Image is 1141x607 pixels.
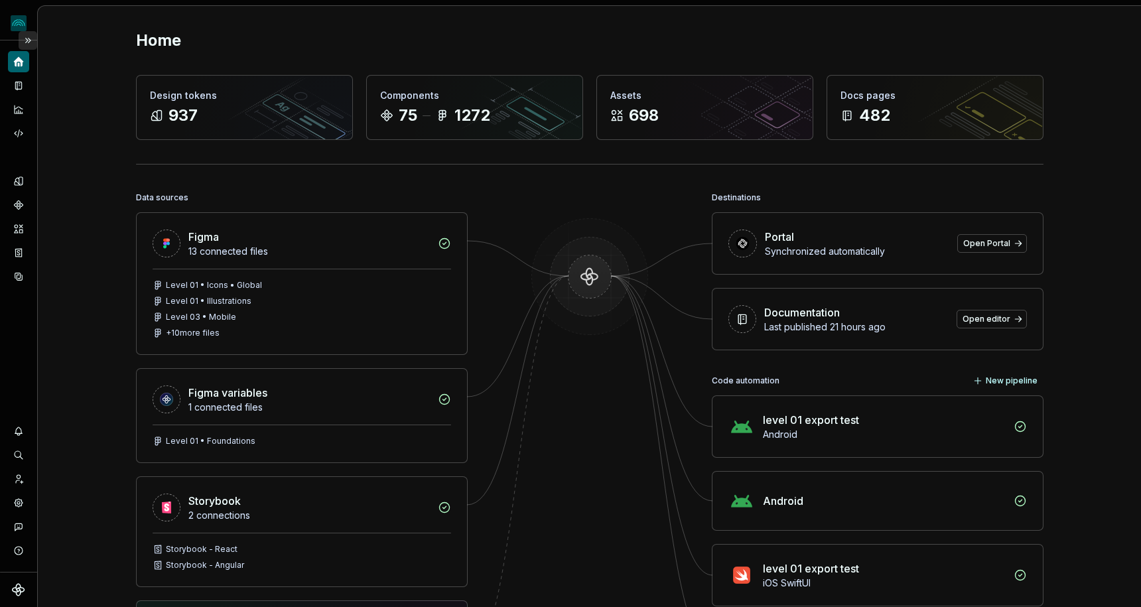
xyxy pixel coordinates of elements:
span: Open editor [963,314,1010,324]
div: Assets [610,89,799,102]
div: Documentation [764,304,840,320]
a: Analytics [8,99,29,120]
a: Invite team [8,468,29,490]
button: New pipeline [969,371,1043,390]
div: level 01 export test [763,561,859,576]
button: Search ⌘K [8,444,29,466]
div: level 01 export test [763,412,859,428]
div: 75 [399,105,417,126]
div: Level 01 • Foundations [166,436,255,446]
div: Level 01 • Icons • Global [166,280,262,291]
a: Components751272 [366,75,583,140]
div: Code automation [712,371,779,390]
button: Expand sidebar [19,31,37,50]
a: Figma variables1 connected filesLevel 01 • Foundations [136,368,468,463]
div: Components [380,89,569,102]
div: Level 03 • Mobile [166,312,236,322]
div: 482 [859,105,890,126]
div: iOS SwiftUI [763,576,1006,590]
div: Portal [765,229,794,245]
div: Docs pages [840,89,1030,102]
div: Level 01 • Illustrations [166,296,251,306]
div: Storybook [188,493,241,509]
a: Storybook stories [8,242,29,263]
span: New pipeline [986,375,1038,386]
div: 1272 [454,105,490,126]
a: Figma13 connected filesLevel 01 • Icons • GlobalLevel 01 • IllustrationsLevel 03 • Mobile+10more ... [136,212,468,355]
svg: Supernova Logo [12,583,25,596]
a: Components [8,194,29,216]
a: Assets [8,218,29,239]
h2: Home [136,30,181,51]
div: Storybook - Angular [166,560,244,571]
div: Data sources [136,188,188,207]
a: Assets698 [596,75,813,140]
a: Documentation [8,75,29,96]
div: Storybook - React [166,544,237,555]
div: Android [763,428,1006,441]
a: Code automation [8,123,29,144]
a: Home [8,51,29,72]
div: Synchronized automatically [765,245,949,258]
div: Last published 21 hours ago [764,320,949,334]
button: Contact support [8,516,29,537]
a: Data sources [8,266,29,287]
a: Design tokens937 [136,75,353,140]
div: + 10 more files [166,328,220,338]
img: 418c6d47-6da6-4103-8b13-b5999f8989a1.png [11,15,27,31]
div: Figma variables [188,385,267,401]
div: 698 [629,105,659,126]
div: 2 connections [188,509,430,522]
a: Storybook2 connectionsStorybook - ReactStorybook - Angular [136,476,468,587]
a: Open Portal [957,234,1027,253]
a: Settings [8,492,29,513]
span: Open Portal [963,238,1010,249]
div: Destinations [712,188,761,207]
a: Design tokens [8,170,29,192]
div: 1 connected files [188,401,430,414]
div: Figma [188,229,219,245]
a: Open editor [957,310,1027,328]
a: Docs pages482 [827,75,1043,140]
div: Android [763,493,803,509]
div: 937 [168,105,198,126]
button: Notifications [8,421,29,442]
div: Design tokens [150,89,339,102]
div: 13 connected files [188,245,430,258]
